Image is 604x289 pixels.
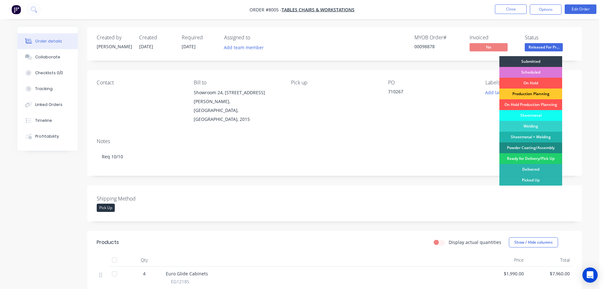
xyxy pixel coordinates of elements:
span: [DATE] [139,43,153,49]
div: Status [525,35,572,41]
div: Contact [97,80,184,86]
button: Released For Pr... [525,43,563,53]
button: Profitability [17,128,78,144]
div: Pick up [291,80,378,86]
div: Products [97,239,119,246]
span: Order #8005 - [250,7,282,13]
div: Sheetmetal [499,110,562,121]
button: Close [495,4,527,14]
label: Display actual quantities [449,239,501,246]
button: Linked Orders [17,97,78,113]
button: Add team member [221,43,267,52]
div: Assigned to [224,35,288,41]
div: Linked Orders [35,102,62,108]
div: Order details [35,38,62,44]
div: 710267 [388,88,467,97]
span: Released For Pr... [525,43,563,51]
button: Edit Order [565,4,596,14]
button: Add labels [482,88,511,97]
button: Collaborate [17,49,78,65]
div: PO [388,80,475,86]
img: Factory [11,5,21,14]
button: Show / Hide columns [509,237,558,247]
div: Price [480,254,526,266]
label: Shipping Method [97,195,176,202]
span: EG1218S [171,278,189,285]
div: Checklists 0/0 [35,70,63,76]
div: Pick Up [97,204,115,212]
button: Checklists 0/0 [17,65,78,81]
div: Req 10/10 [97,147,572,166]
span: $7,960.00 [529,270,570,277]
div: Picked Up [499,175,562,186]
div: 00098878 [414,43,462,50]
div: [GEOGRAPHIC_DATA], [GEOGRAPHIC_DATA], 2015 [194,106,281,124]
div: Timeline [35,118,52,123]
div: Tracking [35,86,53,92]
div: Delivered [499,164,562,175]
span: Euro Glide Cabinets [166,271,208,277]
div: Showroom 24, [STREET_ADDRESS][PERSON_NAME],[GEOGRAPHIC_DATA], [GEOGRAPHIC_DATA], 2015 [194,88,281,124]
div: Profitability [35,134,59,139]
div: MYOB Order # [414,35,462,41]
span: $1,990.00 [483,270,524,277]
div: Required [182,35,217,41]
button: Timeline [17,113,78,128]
div: On Hold [499,78,562,89]
div: Notes [97,138,572,144]
div: [PERSON_NAME] [97,43,132,50]
div: Powder Coating/Assembly [499,142,562,153]
span: [DATE] [182,43,196,49]
div: Bill to [194,80,281,86]
div: On Hold Production Planning [499,99,562,110]
div: Ready for Delivery/Pick Up [499,153,562,164]
div: Production Planning [499,89,562,99]
div: Open Intercom Messenger [582,267,598,283]
button: Options [530,4,562,15]
a: Tables Chairs & Workstations [282,7,354,13]
div: Total [526,254,572,266]
button: Add team member [224,43,267,52]
div: Welding [499,121,562,132]
div: Created [139,35,174,41]
div: Invoiced [470,35,517,41]
div: Submitted [499,56,562,67]
div: Qty [125,254,163,266]
div: Created by [97,35,132,41]
div: Showroom 24, [STREET_ADDRESS][PERSON_NAME], [194,88,281,106]
span: 4 [143,270,146,277]
button: Order details [17,33,78,49]
div: Sheetmetal + Welding [499,132,562,142]
div: Scheduled [499,67,562,78]
button: Tracking [17,81,78,97]
div: Labels [485,80,572,86]
span: No [470,43,508,51]
div: Collaborate [35,54,60,60]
